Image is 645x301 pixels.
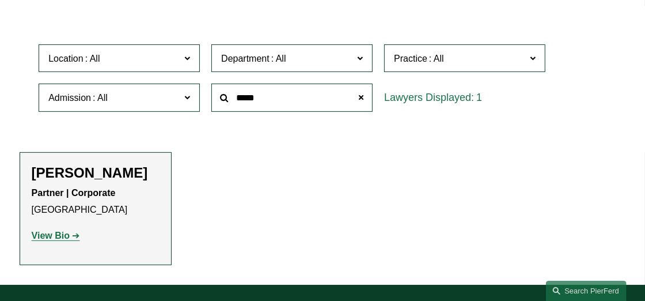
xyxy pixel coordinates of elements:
[32,231,70,240] strong: View Bio
[32,231,80,240] a: View Bio
[546,281,627,301] a: Search this site
[48,54,84,63] span: Location
[32,185,160,219] p: [GEOGRAPHIC_DATA]
[476,92,482,103] span: 1
[221,54,270,63] span: Department
[32,164,160,181] h2: [PERSON_NAME]
[394,54,427,63] span: Practice
[32,188,116,198] strong: Partner | Corporate
[48,93,91,103] span: Admission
